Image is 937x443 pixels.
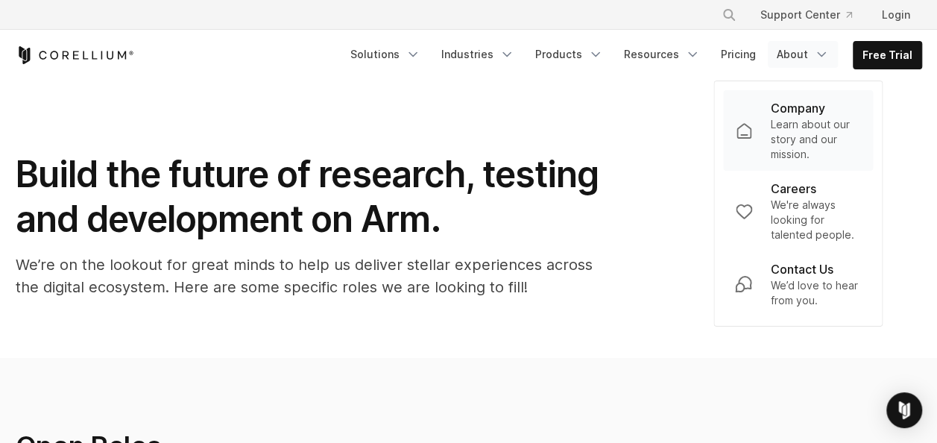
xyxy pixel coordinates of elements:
[16,254,612,298] p: We’re on the lookout for great minds to help us deliver stellar experiences across the digital ec...
[771,278,862,308] p: We’d love to hear from you.
[341,41,922,69] div: Navigation Menu
[526,41,612,68] a: Products
[16,46,134,64] a: Corellium Home
[870,1,922,28] a: Login
[704,1,922,28] div: Navigation Menu
[16,152,612,242] h1: Build the future of research, testing and development on Arm.
[771,99,825,117] p: Company
[723,171,873,251] a: Careers We're always looking for talented people.
[768,41,838,68] a: About
[771,180,816,198] p: Careers
[432,41,523,68] a: Industries
[771,260,833,278] p: Contact Us
[771,117,862,162] p: Learn about our story and our mission.
[723,251,873,317] a: Contact Us We’d love to hear from you.
[854,42,921,69] a: Free Trial
[886,392,922,428] div: Open Intercom Messenger
[716,1,742,28] button: Search
[723,90,873,171] a: Company Learn about our story and our mission.
[748,1,864,28] a: Support Center
[615,41,709,68] a: Resources
[341,41,429,68] a: Solutions
[771,198,862,242] p: We're always looking for talented people.
[712,41,765,68] a: Pricing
